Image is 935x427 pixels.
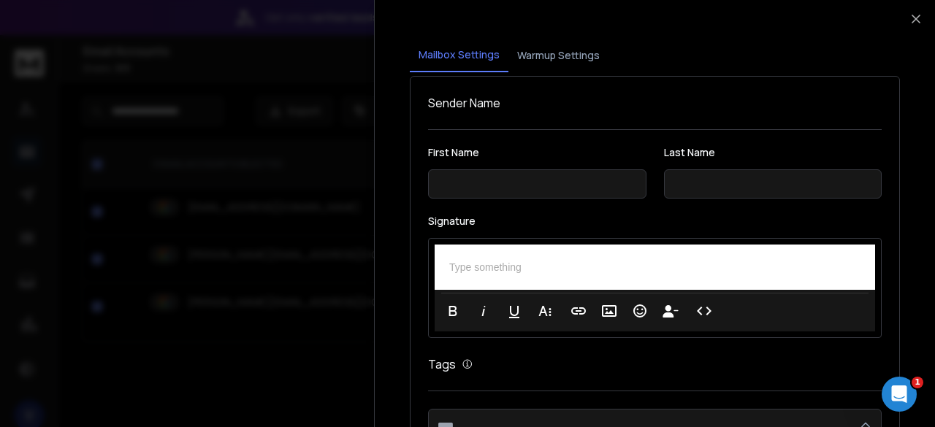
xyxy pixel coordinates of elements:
[428,147,646,158] label: First Name
[565,296,592,326] button: Insert Link (Ctrl+K)
[912,377,923,388] span: 1
[428,216,882,226] label: Signature
[428,355,456,373] h1: Tags
[439,296,467,326] button: Bold (Ctrl+B)
[410,39,508,72] button: Mailbox Settings
[657,296,684,326] button: Insert Unsubscribe Link
[664,147,882,158] label: Last Name
[882,377,917,412] iframe: Intercom live chat
[626,296,654,326] button: Emoticons
[470,296,497,326] button: Italic (Ctrl+I)
[595,296,623,326] button: Insert Image (Ctrl+P)
[428,94,882,112] h1: Sender Name
[690,296,718,326] button: Code View
[500,296,528,326] button: Underline (Ctrl+U)
[531,296,559,326] button: More Text
[508,39,608,72] button: Warmup Settings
